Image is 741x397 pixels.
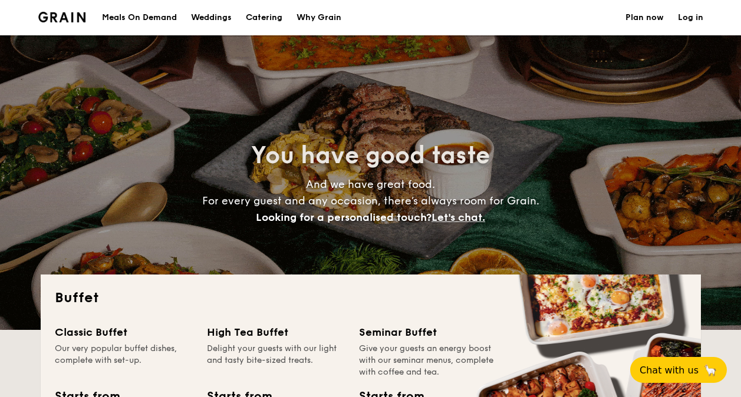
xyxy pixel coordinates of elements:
div: High Tea Buffet [207,324,345,340]
div: Our very popular buffet dishes, complete with set-up. [55,343,193,378]
span: 🦙 [703,363,717,377]
img: Grain [38,12,86,22]
a: Logotype [38,12,86,22]
span: Let's chat. [432,211,485,224]
div: Delight your guests with our light and tasty bite-sized treats. [207,343,345,378]
div: Seminar Buffet [359,324,497,340]
span: And we have great food. For every guest and any occasion, there’s always room for Grain. [202,178,539,224]
div: Classic Buffet [55,324,193,340]
div: Give your guests an energy boost with our seminar menus, complete with coffee and tea. [359,343,497,378]
span: You have good taste [251,141,490,170]
span: Looking for a personalised touch? [256,211,432,224]
span: Chat with us [640,365,699,376]
h2: Buffet [55,289,687,307]
button: Chat with us🦙 [630,357,727,383]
